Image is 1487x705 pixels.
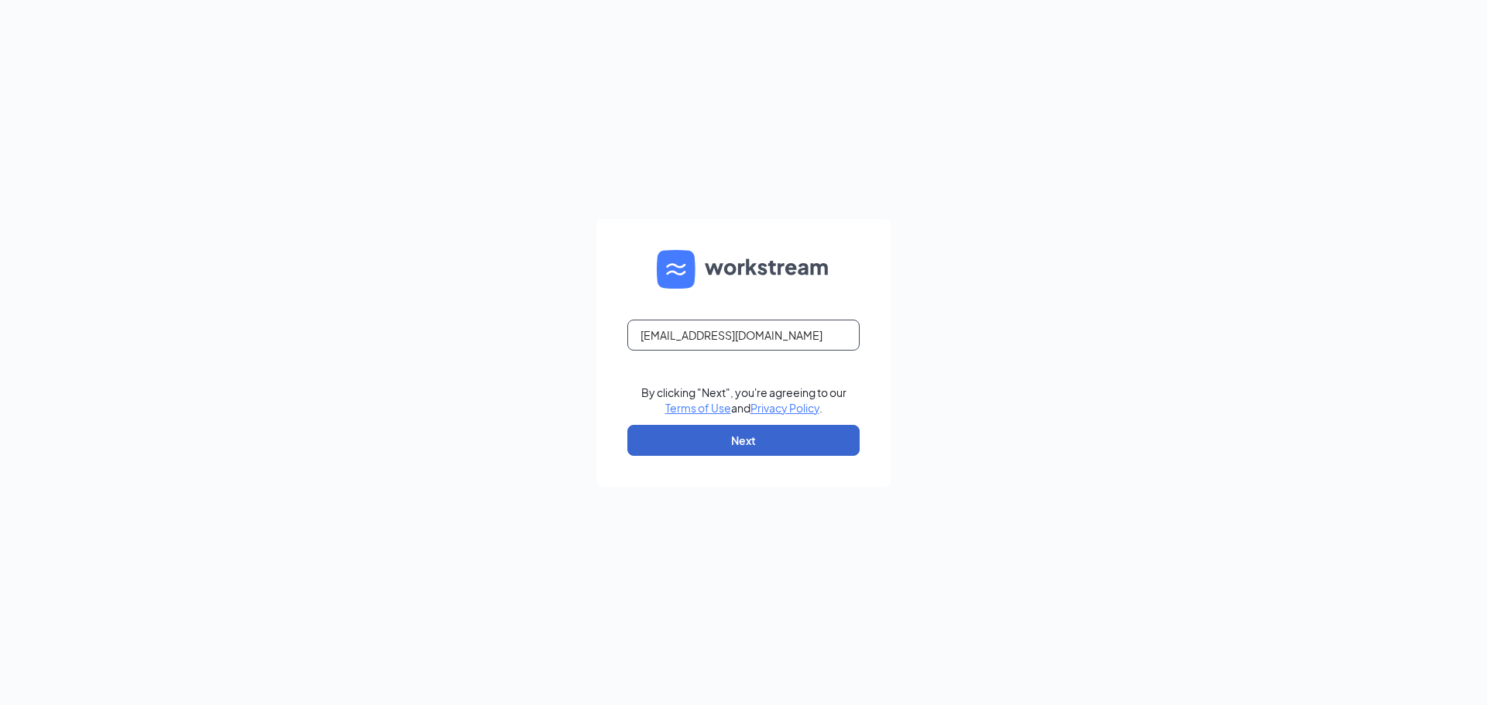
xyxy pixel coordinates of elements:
a: Privacy Policy [750,401,819,415]
input: Email [627,320,860,351]
button: Next [627,425,860,456]
div: By clicking "Next", you're agreeing to our and . [641,385,847,416]
img: WS logo and Workstream text [657,250,830,289]
a: Terms of Use [665,401,731,415]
